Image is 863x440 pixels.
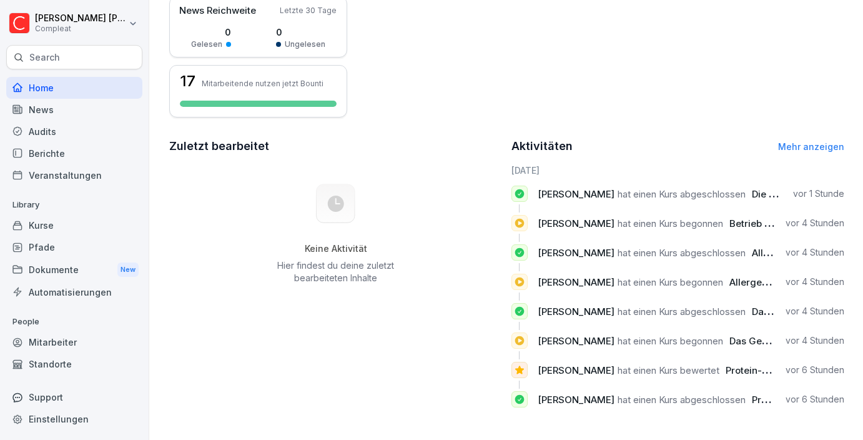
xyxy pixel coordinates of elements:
a: Standorte [6,353,142,375]
a: Berichte [6,142,142,164]
h2: Zuletzt bearbeitet [169,137,503,155]
span: Die Kasse bei Compleat [752,188,859,200]
h3: 17 [180,74,195,89]
span: hat einen Kurs abgeschlossen [618,247,746,259]
a: Kurse [6,214,142,236]
span: Das Gesundheitszeugnis [729,335,842,347]
p: People [6,312,142,332]
p: vor 4 Stunden [786,334,844,347]
p: vor 1 Stunde [793,187,844,200]
span: hat einen Kurs bewertet [618,364,719,376]
a: Mehr anzeigen [778,141,844,152]
span: Protein-Eis [752,394,801,406]
a: Veranstaltungen [6,164,142,186]
p: vor 4 Stunden [786,217,844,229]
span: hat einen Kurs abgeschlossen [618,306,746,317]
p: Hier findest du deine zuletzt bearbeiteten Inhalte [273,259,399,284]
p: News Reichweite [179,4,256,18]
span: [PERSON_NAME] [538,394,614,406]
a: Automatisierungen [6,281,142,303]
p: vor 6 Stunden [786,364,844,376]
div: Support [6,386,142,408]
p: Gelesen [191,39,222,50]
a: Einstellungen [6,408,142,430]
p: Search [29,51,60,64]
p: vor 4 Stunden [786,246,844,259]
span: [PERSON_NAME] [538,276,614,288]
p: vor 6 Stunden [786,393,844,406]
a: Home [6,77,142,99]
p: Library [6,195,142,215]
p: [PERSON_NAME] [PERSON_NAME] [35,13,126,24]
span: hat einen Kurs abgeschlossen [618,188,746,200]
h2: Aktivitäten [511,137,573,155]
span: hat einen Kurs abgeschlossen [618,394,746,406]
p: 0 [191,26,231,39]
p: 0 [276,26,325,39]
div: Dokumente [6,258,142,281]
p: Mitarbeitende nutzen jetzt Bounti [202,79,323,88]
p: vor 4 Stunden [786,276,844,288]
span: Allergene in der Gastronomie [729,276,863,288]
a: News [6,99,142,121]
h5: Keine Aktivität [273,243,399,254]
span: Betrieb sauber halten [729,217,826,229]
p: Letzte 30 Tage [280,5,337,16]
span: [PERSON_NAME] [538,247,614,259]
p: vor 4 Stunden [786,305,844,317]
span: hat einen Kurs begonnen [618,335,723,347]
span: [PERSON_NAME] [538,306,614,317]
span: hat einen Kurs begonnen [618,217,723,229]
p: Ungelesen [285,39,325,50]
a: DokumenteNew [6,258,142,281]
h6: [DATE] [511,164,845,177]
span: Protein-Eis [726,364,775,376]
p: Compleat [35,24,126,33]
a: Mitarbeiter [6,331,142,353]
span: hat einen Kurs begonnen [618,276,723,288]
div: New [117,262,139,277]
a: Audits [6,121,142,142]
span: [PERSON_NAME] [538,217,614,229]
span: [PERSON_NAME] [538,335,614,347]
span: [PERSON_NAME] [538,364,614,376]
span: [PERSON_NAME] [538,188,614,200]
a: Pfade [6,236,142,258]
